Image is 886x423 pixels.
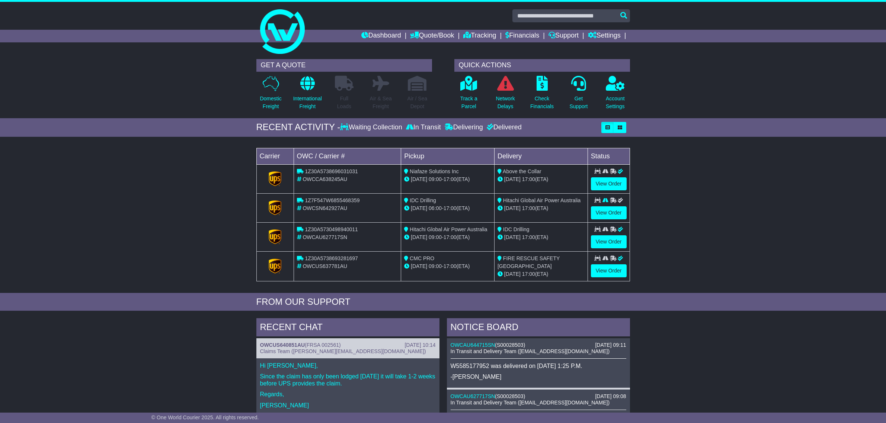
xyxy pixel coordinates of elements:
a: OWCAU627717SN [451,393,495,399]
a: View Order [591,206,627,219]
p: Since the claim has only been lodged [DATE] it will take 1-2 weeks before UPS provides the claim. [260,373,436,387]
td: Status [588,148,630,164]
a: Quote/Book [410,30,454,42]
p: Track a Parcel [460,95,477,110]
div: - (ETA) [404,262,491,270]
span: 09:00 [429,176,442,182]
span: FIRE RESCUE SAFETY [GEOGRAPHIC_DATA] [498,255,560,269]
a: View Order [591,177,627,190]
p: Hi [PERSON_NAME], [260,362,436,369]
span: 17:00 [522,205,535,211]
p: Regards, [260,391,436,398]
span: 17:00 [444,263,457,269]
span: [DATE] [411,205,427,211]
div: RECENT CHAT [256,318,439,338]
div: In Transit [404,123,443,132]
div: GET A QUOTE [256,59,432,72]
span: [DATE] [504,234,521,240]
img: GetCarrierServiceLogo [269,259,281,274]
span: 1Z30A5730498940011 [305,226,358,232]
div: RECENT ACTIVITY - [256,122,340,133]
span: FRSA 002561 [307,342,339,348]
img: GetCarrierServiceLogo [269,171,281,186]
div: ( ) [451,393,626,400]
a: AccountSettings [605,75,625,114]
a: OWCUS640851AU [260,342,305,348]
span: [DATE] [504,176,521,182]
td: Delivery [494,148,588,164]
span: 06:00 [429,205,442,211]
p: Air & Sea Freight [370,95,392,110]
div: [DATE] 09:08 [595,393,626,400]
span: Claims Team ([PERSON_NAME][EMAIL_ADDRESS][DOMAIN_NAME]) [260,348,426,354]
div: - (ETA) [404,204,491,212]
p: Account Settings [606,95,625,110]
td: Pickup [401,148,495,164]
span: Hitachi Global Air Power Australia [410,226,487,232]
a: Support [548,30,579,42]
div: - (ETA) [404,233,491,241]
p: [PERSON_NAME] [260,402,436,409]
p: Network Delays [496,95,515,110]
span: In Transit and Delivery Team ([EMAIL_ADDRESS][DOMAIN_NAME]) [451,348,610,354]
td: Carrier [256,148,294,164]
span: 09:00 [429,234,442,240]
span: Hitachi Global Air Power Australia [503,197,581,203]
a: GetSupport [569,75,588,114]
div: FROM OUR SUPPORT [256,297,630,307]
p: International Freight [293,95,322,110]
span: Niafaze Solutions Inc [410,168,459,174]
span: CMC PRO [410,255,434,261]
a: CheckFinancials [530,75,554,114]
p: Get Support [569,95,588,110]
span: 1Z30A5738693281697 [305,255,358,261]
a: InternationalFreight [293,75,322,114]
span: 17:00 [444,205,457,211]
span: Above the Collar [503,168,541,174]
span: 17:00 [522,176,535,182]
span: 17:00 [522,234,535,240]
div: Waiting Collection [340,123,404,132]
a: View Order [591,235,627,248]
p: Check Financials [530,95,554,110]
span: 1Z30A5738696031031 [305,168,358,174]
span: OWCAU627717SN [303,234,347,240]
div: ( ) [260,342,436,348]
div: Delivering [443,123,485,132]
td: OWC / Carrier # [294,148,401,164]
span: 17:00 [444,176,457,182]
span: [DATE] [411,234,427,240]
span: 09:00 [429,263,442,269]
span: S00028503 [497,342,524,348]
p: Domestic Freight [260,95,281,110]
a: Tracking [463,30,496,42]
div: [DATE] 09:11 [595,342,626,348]
span: OWCCA638245AU [303,176,347,182]
a: OWCAU644715SN [451,342,495,348]
span: 1Z7F547W6855468359 [305,197,359,203]
span: In Transit and Delivery Team ([EMAIL_ADDRESS][DOMAIN_NAME]) [451,400,610,406]
div: Delivered [485,123,522,132]
span: IDC Drilling [410,197,436,203]
div: (ETA) [498,233,585,241]
img: GetCarrierServiceLogo [269,200,281,215]
div: (ETA) [498,204,585,212]
span: IDC Drilling [503,226,530,232]
p: Air / Sea Depot [407,95,428,110]
span: 17:00 [522,271,535,277]
div: (ETA) [498,270,585,278]
div: [DATE] 10:14 [404,342,435,348]
span: [DATE] [411,263,427,269]
div: (ETA) [498,175,585,183]
p: Full Loads [335,95,354,110]
span: S00028503 [497,393,524,399]
div: QUICK ACTIONS [454,59,630,72]
span: OWCUS637781AU [303,263,347,269]
img: GetCarrierServiceLogo [269,229,281,244]
a: Track aParcel [460,75,478,114]
span: [DATE] [411,176,427,182]
span: © One World Courier 2025. All rights reserved. [151,414,259,420]
a: Settings [588,30,621,42]
span: [DATE] [504,205,521,211]
span: OWCSN642927AU [303,205,347,211]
